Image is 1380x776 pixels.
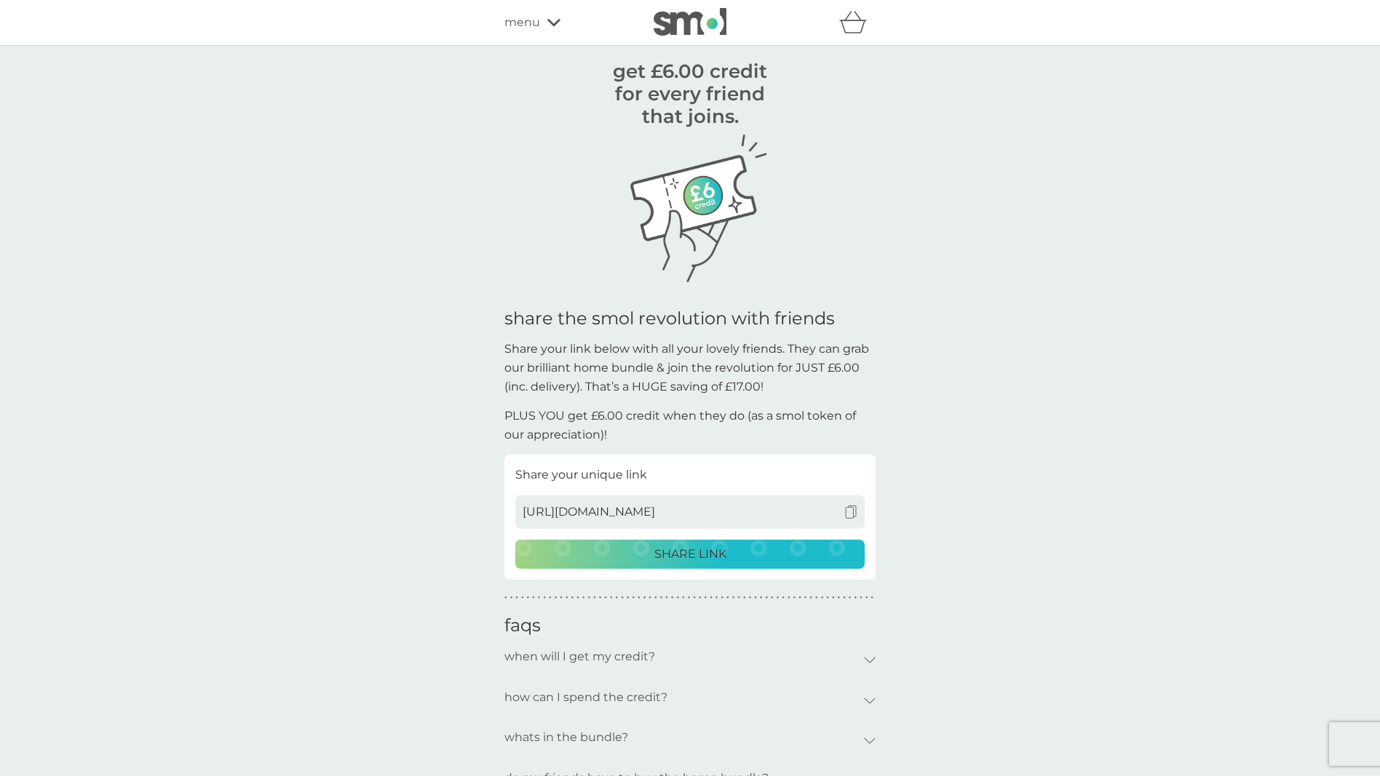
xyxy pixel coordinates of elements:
[682,594,685,601] p: ●
[815,594,818,601] p: ●
[793,594,796,601] p: ●
[504,681,667,714] p: how can I spend the credit?
[843,594,846,601] p: ●
[760,594,763,601] p: ●
[638,594,641,601] p: ●
[854,594,857,601] p: ●
[865,594,868,601] p: ●
[771,594,774,601] p: ●
[599,594,602,601] p: ●
[616,594,619,601] p: ●
[643,594,646,601] p: ●
[839,8,876,37] div: basket
[832,594,835,601] p: ●
[721,594,723,601] p: ●
[587,594,590,601] p: ●
[632,594,635,601] p: ●
[849,594,852,601] p: ●
[570,129,810,295] img: This graphic shows a hand holding a £6.00 voucher.
[654,8,726,36] img: smol
[821,594,824,601] p: ●
[749,594,752,601] p: ●
[693,594,696,601] p: ●
[510,594,513,601] p: ●
[654,545,726,564] p: SHARE LINK
[515,540,865,569] button: SHARE LINK
[604,594,607,601] p: ●
[543,594,546,601] p: ●
[654,594,657,601] p: ●
[765,594,768,601] p: ●
[788,594,790,601] p: ●
[555,594,558,601] p: ●
[560,594,563,601] p: ●
[715,594,718,601] p: ●
[527,594,530,601] p: ●
[566,594,568,601] p: ●
[610,594,613,601] p: ●
[504,615,876,640] h2: faqs
[732,594,735,601] p: ●
[504,407,876,444] p: PLUS YOU get £6.00 credit when they do (as a smol token of our appreciation)!
[777,594,780,601] p: ●
[699,594,702,601] p: ●
[676,594,679,601] p: ●
[549,594,552,601] p: ●
[571,594,574,601] p: ●
[804,594,807,601] p: ●
[809,594,812,601] p: ●
[726,594,729,601] p: ●
[532,594,535,601] p: ●
[504,308,876,329] h1: share the smol revolution with friends
[844,505,857,519] img: copy to clipboard
[860,594,862,601] p: ●
[521,594,524,601] p: ●
[538,594,541,601] p: ●
[504,340,876,396] p: Share your link below with all your lovely friends. They can grab our brilliant home bundle & joi...
[515,465,865,484] p: Share your unique link
[798,594,801,601] p: ●
[504,721,628,754] p: whats in the bundle?
[504,13,540,32] span: menu
[688,594,691,601] p: ●
[705,594,707,601] p: ●
[582,594,585,601] p: ●
[621,594,624,601] p: ●
[613,46,767,129] h1: get £6.00 credit for every friend that joins.
[782,594,785,601] p: ●
[838,594,841,601] p: ●
[576,594,579,601] p: ●
[665,594,668,601] p: ●
[826,594,829,601] p: ●
[627,594,630,601] p: ●
[660,594,663,601] p: ●
[671,594,674,601] p: ●
[515,594,518,601] p: ●
[593,594,596,601] p: ●
[871,594,873,601] p: ●
[743,594,746,601] p: ●
[649,594,651,601] p: ●
[737,594,740,601] p: ●
[504,594,507,601] p: ●
[523,503,655,521] span: [URL][DOMAIN_NAME]
[710,594,713,601] p: ●
[504,640,655,673] p: when will I get my credit?
[754,594,757,601] p: ●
